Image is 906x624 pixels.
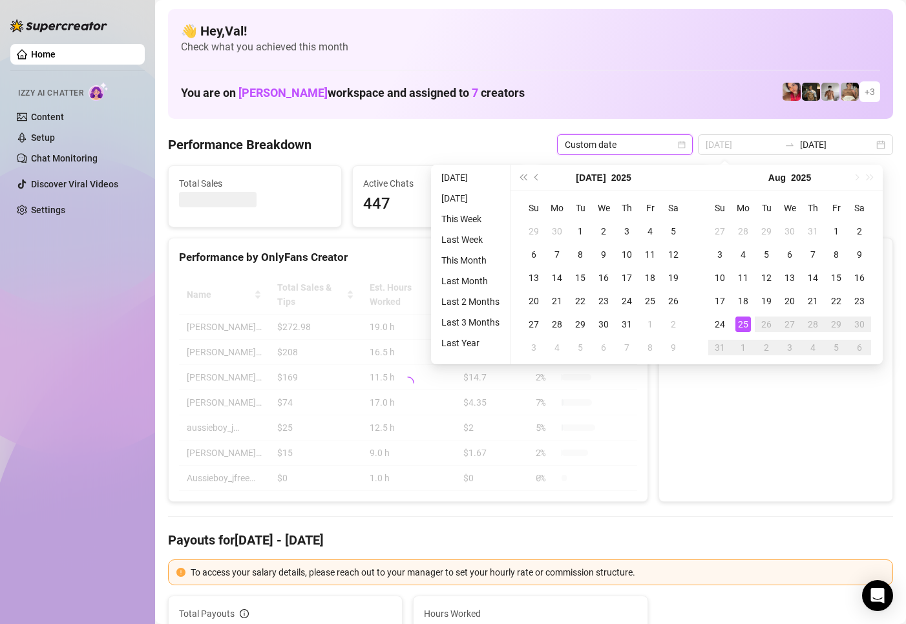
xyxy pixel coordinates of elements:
[848,196,871,220] th: Sa
[712,247,728,262] div: 3
[666,224,681,239] div: 5
[755,289,778,313] td: 2025-08-19
[825,313,848,336] td: 2025-08-29
[642,224,658,239] div: 4
[662,313,685,336] td: 2025-08-02
[852,224,867,239] div: 2
[708,289,732,313] td: 2025-08-17
[759,317,774,332] div: 26
[615,336,638,359] td: 2025-08-07
[545,220,569,243] td: 2025-06-30
[569,243,592,266] td: 2025-07-08
[782,293,797,309] div: 20
[735,247,751,262] div: 4
[708,313,732,336] td: 2025-08-24
[848,313,871,336] td: 2025-08-30
[852,270,867,286] div: 16
[615,220,638,243] td: 2025-07-03
[783,83,801,101] img: Vanessa
[615,289,638,313] td: 2025-07-24
[526,247,542,262] div: 6
[615,196,638,220] th: Th
[516,165,530,191] button: Last year (Control + left)
[662,266,685,289] td: 2025-07-19
[181,40,880,54] span: Check what you achieved this month
[759,270,774,286] div: 12
[642,293,658,309] div: 25
[573,340,588,355] div: 5
[522,336,545,359] td: 2025-08-03
[526,340,542,355] div: 3
[545,266,569,289] td: 2025-07-14
[436,315,505,330] li: Last 3 Months
[755,266,778,289] td: 2025-08-12
[545,243,569,266] td: 2025-07-07
[801,266,825,289] td: 2025-08-14
[666,317,681,332] div: 2
[778,243,801,266] td: 2025-08-06
[596,340,611,355] div: 6
[801,336,825,359] td: 2025-09-04
[176,568,185,577] span: exclamation-circle
[399,374,417,392] span: loading
[732,266,755,289] td: 2025-08-11
[712,340,728,355] div: 31
[638,336,662,359] td: 2025-08-08
[732,336,755,359] td: 2025-09-01
[708,220,732,243] td: 2025-07-27
[179,176,331,191] span: Total Sales
[424,607,637,621] span: Hours Worked
[363,176,515,191] span: Active Chats
[801,313,825,336] td: 2025-08-28
[828,317,844,332] div: 29
[801,289,825,313] td: 2025-08-21
[642,247,658,262] div: 11
[545,313,569,336] td: 2025-07-28
[526,224,542,239] div: 29
[240,609,249,618] span: info-circle
[782,247,797,262] div: 6
[549,317,565,332] div: 28
[800,138,874,152] input: End date
[569,220,592,243] td: 2025-07-01
[642,340,658,355] div: 8
[782,270,797,286] div: 13
[791,165,811,191] button: Choose a year
[852,293,867,309] div: 23
[778,313,801,336] td: 2025-08-27
[801,196,825,220] th: Th
[778,266,801,289] td: 2025-08-13
[549,247,565,262] div: 7
[801,243,825,266] td: 2025-08-07
[712,224,728,239] div: 27
[592,243,615,266] td: 2025-07-09
[782,224,797,239] div: 30
[785,140,795,150] span: to
[825,196,848,220] th: Fr
[181,86,525,100] h1: You are on workspace and assigned to creators
[638,266,662,289] td: 2025-07-18
[828,270,844,286] div: 15
[436,211,505,227] li: This Week
[615,243,638,266] td: 2025-07-10
[778,220,801,243] td: 2025-07-30
[768,165,786,191] button: Choose a month
[638,243,662,266] td: 2025-07-11
[181,22,880,40] h4: 👋 Hey, Val !
[848,336,871,359] td: 2025-09-06
[862,580,893,611] div: Open Intercom Messenger
[569,196,592,220] th: Tu
[735,317,751,332] div: 25
[592,196,615,220] th: We
[828,247,844,262] div: 8
[545,289,569,313] td: 2025-07-21
[712,293,728,309] div: 17
[596,270,611,286] div: 16
[778,336,801,359] td: 2025-09-03
[638,313,662,336] td: 2025-08-01
[436,253,505,268] li: This Month
[805,293,821,309] div: 21
[662,196,685,220] th: Sa
[735,224,751,239] div: 28
[592,336,615,359] td: 2025-08-06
